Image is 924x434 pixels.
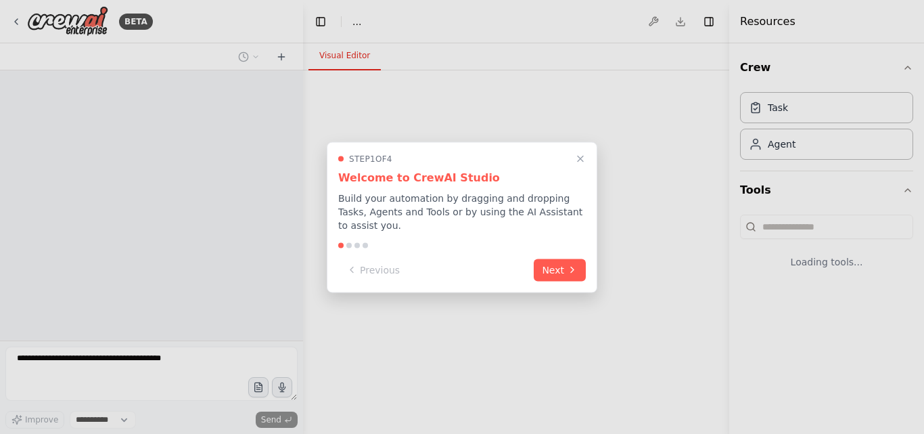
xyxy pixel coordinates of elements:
button: Close walkthrough [572,150,588,167]
p: Build your automation by dragging and dropping Tasks, Agents and Tools or by using the AI Assista... [338,191,586,232]
h3: Welcome to CrewAI Studio [338,169,586,186]
button: Next [534,259,586,281]
span: Step 1 of 4 [349,153,392,164]
button: Previous [338,259,408,281]
button: Hide left sidebar [311,12,330,31]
